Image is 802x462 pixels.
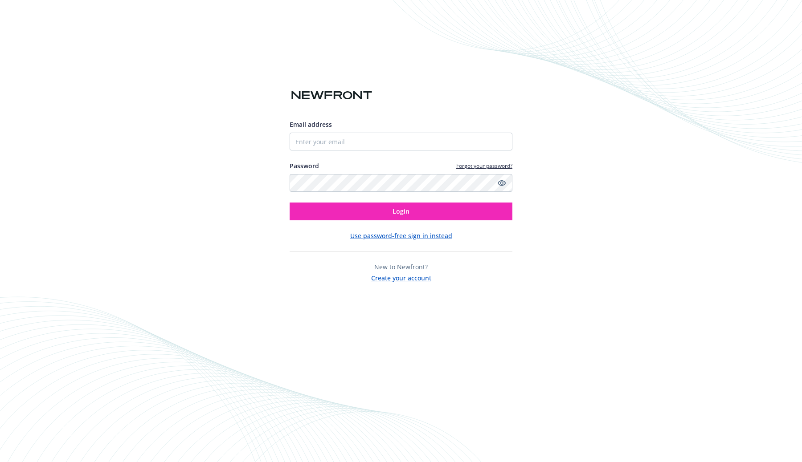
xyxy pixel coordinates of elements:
img: Newfront logo [290,88,374,103]
input: Enter your email [290,133,512,150]
button: Login [290,203,512,220]
a: Forgot your password? [456,162,512,170]
a: Show password [496,178,507,188]
span: Email address [290,120,332,129]
span: Login [393,207,409,215]
label: Password [290,161,319,170]
button: Use password-free sign in instead [350,231,452,240]
button: Create your account [371,272,431,283]
input: Enter your password [290,174,512,192]
span: New to Newfront? [374,263,428,271]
